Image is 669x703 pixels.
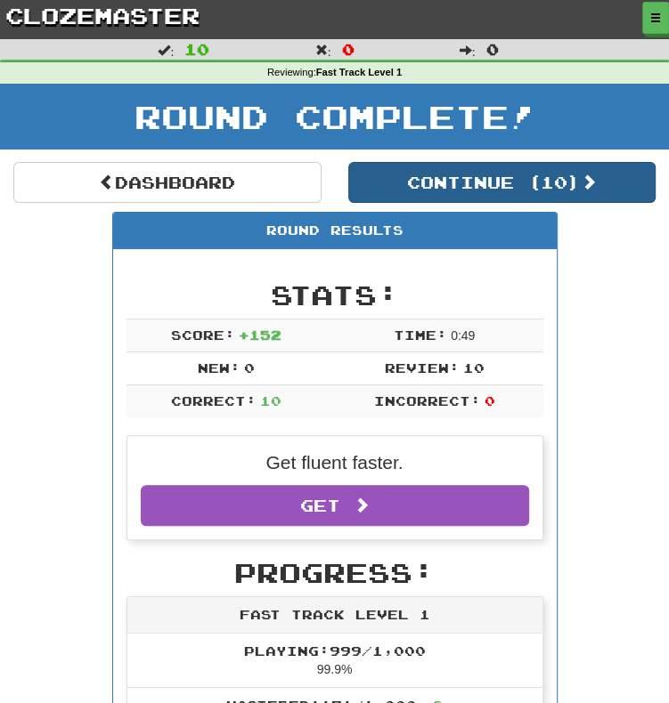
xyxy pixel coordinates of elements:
[171,393,257,408] span: Correct:
[316,67,402,77] strong: Fast Track Level 1
[460,44,476,56] span: :
[158,44,174,56] span: :
[141,449,529,476] p: Get fluent faster.
[394,327,447,343] span: Time:
[348,162,657,203] button: Continue (10)
[113,213,557,249] div: Round Results
[244,643,426,659] span: Playing: 999 / 1,000
[463,360,485,376] span: 10
[244,360,255,376] span: 0
[184,40,209,58] span: 10
[239,327,281,343] span: + 152
[127,597,543,634] div: Fast Track Level 1
[485,393,495,408] span: 0
[6,99,663,134] h1: Round Complete!
[486,40,499,58] span: 0
[260,393,281,408] span: 10
[374,393,481,408] span: Incorrect:
[126,558,543,587] h2: Progress:
[341,40,354,58] span: 0
[385,360,460,376] span: Review:
[127,634,543,688] li: 99.9%
[13,162,322,203] a: Dashboard
[141,485,529,526] a: Get
[126,280,543,310] h2: Stats:
[451,328,475,343] span: 0 : 49
[171,327,235,343] span: Score:
[315,44,331,56] span: :
[198,360,241,376] span: New:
